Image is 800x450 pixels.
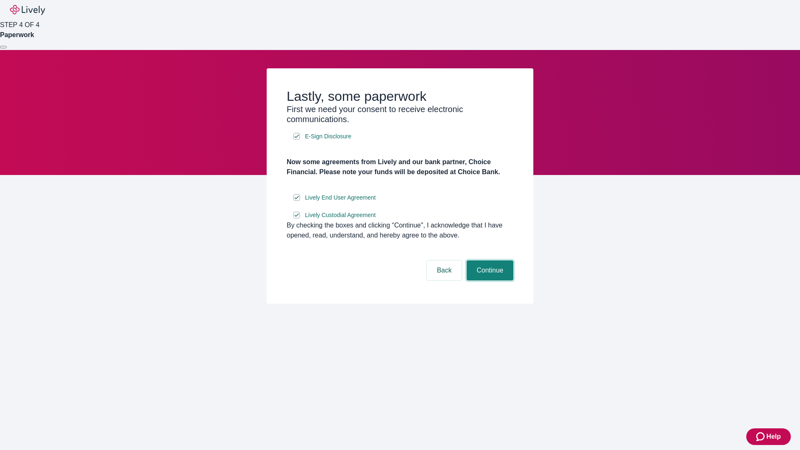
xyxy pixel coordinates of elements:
a: e-sign disclosure document [303,210,377,220]
h2: Lastly, some paperwork [287,88,513,104]
a: e-sign disclosure document [303,192,377,203]
button: Continue [467,260,513,280]
a: e-sign disclosure document [303,131,353,142]
span: Lively End User Agreement [305,193,376,202]
div: By checking the boxes and clicking “Continue", I acknowledge that I have opened, read, understand... [287,220,513,240]
button: Back [427,260,462,280]
h3: First we need your consent to receive electronic communications. [287,104,513,124]
span: Lively Custodial Agreement [305,211,376,220]
h4: Now some agreements from Lively and our bank partner, Choice Financial. Please note your funds wi... [287,157,513,177]
span: E-Sign Disclosure [305,132,351,141]
span: Help [766,432,781,442]
button: Zendesk support iconHelp [746,428,791,445]
img: Lively [10,5,45,15]
svg: Zendesk support icon [756,432,766,442]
